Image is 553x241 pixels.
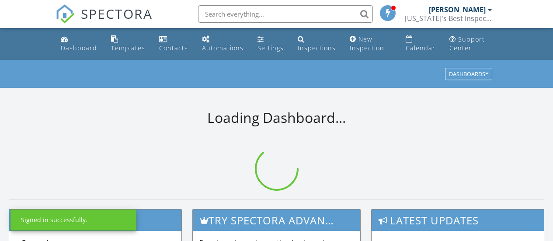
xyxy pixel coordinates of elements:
a: Calendar [402,31,439,56]
h3: Support [9,210,181,231]
div: Tennessee's Best Inspection Services, INC [405,14,492,23]
a: Contacts [156,31,191,56]
div: Contacts [159,44,188,52]
div: [PERSON_NAME] [429,5,486,14]
div: Templates [111,44,145,52]
a: Dashboard [57,31,101,56]
button: Dashboards [445,68,492,80]
a: Inspections [294,31,339,56]
a: Settings [254,31,287,56]
h3: Try spectora advanced [DATE] [193,210,360,231]
div: Dashboard [61,44,97,52]
a: Automations (Basic) [198,31,247,56]
a: Support Center [446,31,496,56]
img: The Best Home Inspection Software - Spectora [56,4,75,24]
div: Settings [257,44,284,52]
span: SPECTORA [81,4,153,23]
div: Inspections [298,44,336,52]
div: Dashboards [449,71,488,77]
a: New Inspection [346,31,396,56]
h3: Latest Updates [372,210,544,231]
div: New Inspection [350,35,384,52]
a: SPECTORA [56,12,153,30]
div: Calendar [406,44,435,52]
input: Search everything... [198,5,373,23]
a: Templates [108,31,149,56]
div: Support Center [449,35,485,52]
div: Automations [202,44,243,52]
div: Signed in successfully. [21,216,87,224]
